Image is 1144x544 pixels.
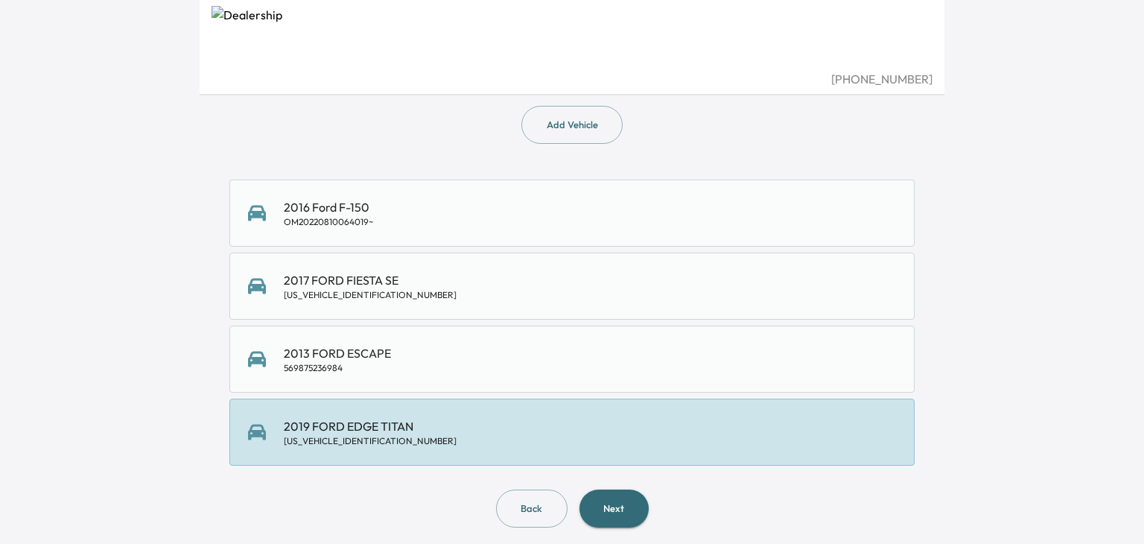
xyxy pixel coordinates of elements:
div: 2017 FORD FIESTA SE [284,271,457,301]
button: Add Vehicle [521,106,623,144]
div: 569875236984 [284,362,391,374]
div: [US_VEHICLE_IDENTIFICATION_NUMBER] [284,435,457,447]
img: Dealership [212,6,932,70]
div: 2016 Ford F-150 [284,198,374,228]
div: [US_VEHICLE_IDENTIFICATION_NUMBER] [284,289,457,301]
button: Back [496,490,568,528]
div: 2019 FORD EDGE TITAN [284,417,457,447]
div: [PHONE_NUMBER] [212,70,932,88]
div: 2013 FORD ESCAPE [284,344,391,374]
div: OM20220810064019~ [284,216,374,228]
button: Next [579,490,649,528]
